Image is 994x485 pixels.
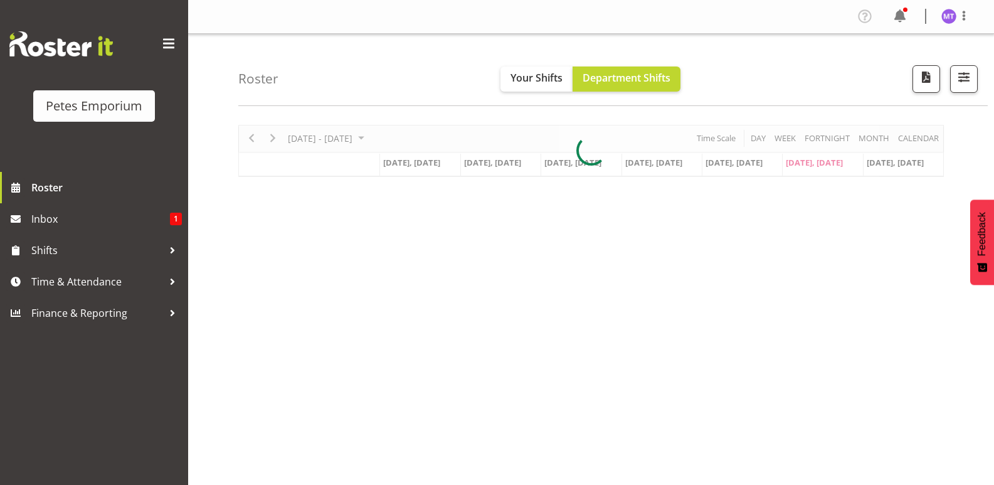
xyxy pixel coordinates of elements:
button: Feedback - Show survey [970,200,994,285]
span: Your Shifts [510,71,563,85]
button: Download a PDF of the roster according to the set date range. [912,65,940,93]
div: Petes Emporium [46,97,142,115]
button: Department Shifts [573,67,680,92]
span: Time & Attendance [31,272,163,291]
h4: Roster [238,72,278,86]
span: 1 [170,213,182,225]
button: Your Shifts [500,67,573,92]
span: Inbox [31,210,170,228]
img: Rosterit website logo [9,31,113,56]
span: Feedback [976,212,988,256]
span: Department Shifts [583,71,670,85]
span: Shifts [31,241,163,260]
span: Finance & Reporting [31,304,163,322]
img: mya-taupawa-birkhead5814.jpg [941,9,956,24]
button: Filter Shifts [950,65,978,93]
span: Roster [31,178,182,197]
